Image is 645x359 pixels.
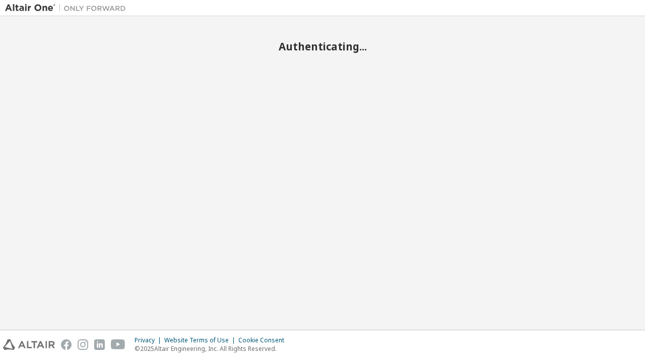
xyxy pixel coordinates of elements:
[61,339,72,350] img: facebook.svg
[164,336,238,344] div: Website Terms of Use
[5,40,640,53] h2: Authenticating...
[94,339,105,350] img: linkedin.svg
[78,339,88,350] img: instagram.svg
[5,3,131,13] img: Altair One
[135,336,164,344] div: Privacy
[135,344,290,353] p: © 2025 Altair Engineering, Inc. All Rights Reserved.
[111,339,125,350] img: youtube.svg
[238,336,290,344] div: Cookie Consent
[3,339,55,350] img: altair_logo.svg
